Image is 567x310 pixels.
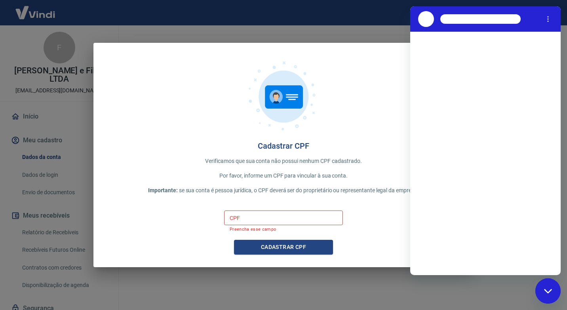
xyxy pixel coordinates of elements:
iframe: Janela de mensagens [410,6,561,275]
span: Importante: [148,187,177,193]
p: Por favor, informe um CPF para vincular à sua conta. [106,172,461,180]
p: Preencha esse campo [230,227,337,232]
iframe: Botão para abrir a janela de mensagens [535,278,561,304]
p: Verificamos que sua conta não possui nenhum CPF cadastrado. [106,157,461,165]
p: se sua conta é pessoa jurídica, o CPF deverá ser do proprietário ou representante legal da empresa. [106,186,461,195]
button: Cadastrar CPF [234,240,333,255]
h4: Cadastrar CPF [106,141,461,151]
img: cpf.717f05c5be8aae91fe8f.png [244,55,323,135]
